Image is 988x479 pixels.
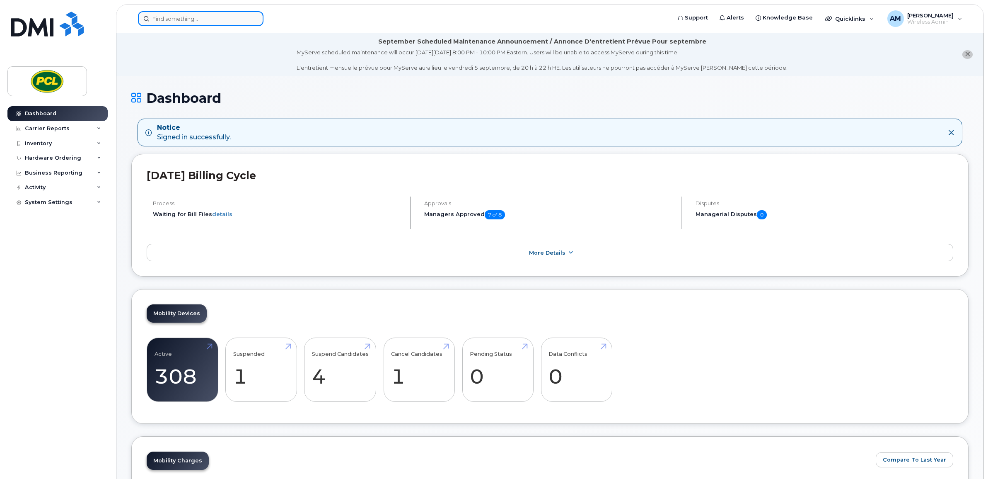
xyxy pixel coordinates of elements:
[157,123,231,133] strong: Notice
[153,210,403,218] li: Waiting for Bill Files
[312,343,369,397] a: Suspend Candidates 4
[147,452,209,470] a: Mobility Charges
[157,123,231,142] div: Signed in successfully.
[883,456,946,464] span: Compare To Last Year
[212,211,232,217] a: details
[147,169,953,182] h2: [DATE] Billing Cycle
[297,49,788,72] div: MyServe scheduled maintenance will occur [DATE][DATE] 8:00 PM - 10:00 PM Eastern. Users will be u...
[378,37,706,46] div: September Scheduled Maintenance Announcement / Annonce D'entretient Prévue Pour septembre
[131,91,969,105] h1: Dashboard
[529,250,565,256] span: More Details
[147,304,207,323] a: Mobility Devices
[962,50,973,59] button: close notification
[391,343,447,397] a: Cancel Candidates 1
[233,343,289,397] a: Suspended 1
[155,343,210,397] a: Active 308
[485,210,505,219] span: 7 of 8
[876,452,953,467] button: Compare To Last Year
[424,210,674,219] h5: Managers Approved
[757,210,767,219] span: 0
[153,200,403,207] h4: Process
[424,200,674,207] h4: Approvals
[548,343,604,397] a: Data Conflicts 0
[470,343,526,397] a: Pending Status 0
[696,200,953,207] h4: Disputes
[696,210,953,219] h5: Managerial Disputes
